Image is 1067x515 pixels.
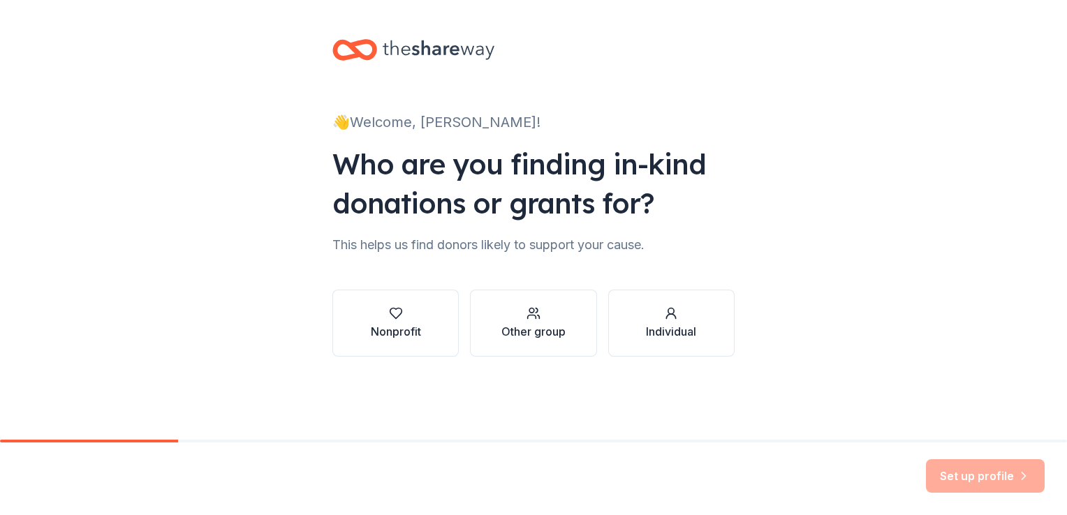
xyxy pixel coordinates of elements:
div: 👋 Welcome, [PERSON_NAME]! [332,111,735,133]
div: Other group [501,323,566,340]
button: Individual [608,290,735,357]
div: Individual [646,323,696,340]
button: Nonprofit [332,290,459,357]
div: Nonprofit [371,323,421,340]
div: This helps us find donors likely to support your cause. [332,234,735,256]
div: Who are you finding in-kind donations or grants for? [332,144,735,223]
button: Other group [470,290,596,357]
